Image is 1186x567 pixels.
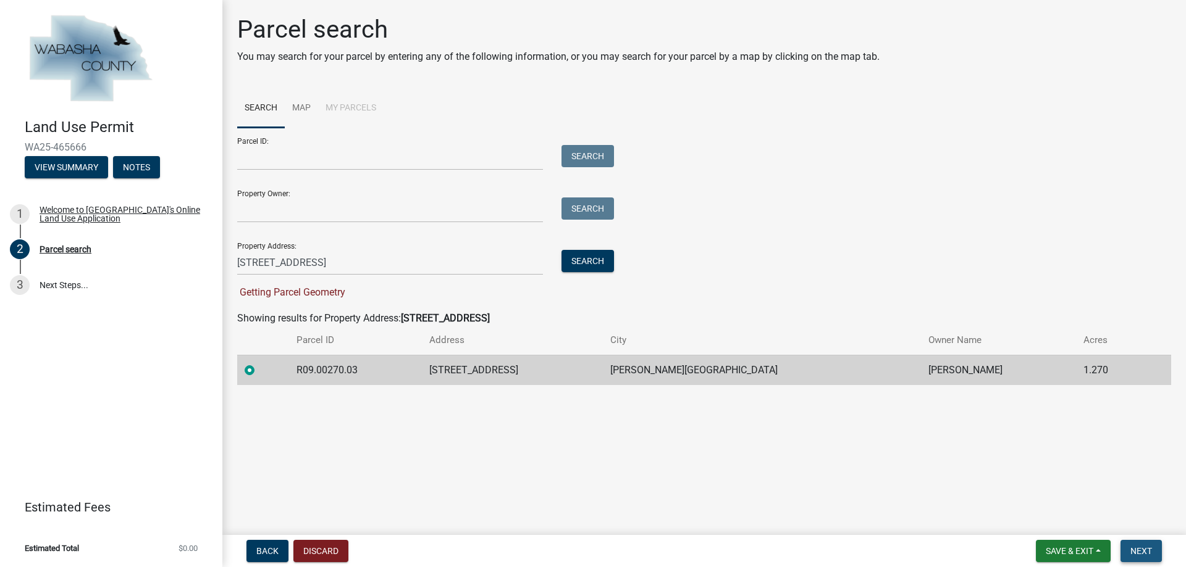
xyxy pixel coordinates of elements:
td: [STREET_ADDRESS] [422,355,603,385]
button: Back [246,540,288,562]
td: [PERSON_NAME] [921,355,1076,385]
th: City [603,326,921,355]
th: Address [422,326,603,355]
span: WA25-465666 [25,141,198,153]
span: Save & Exit [1046,546,1093,556]
button: Notes [113,156,160,178]
button: Save & Exit [1036,540,1111,562]
button: Search [561,197,614,220]
button: Search [561,250,614,272]
span: Next [1130,546,1152,556]
h4: Land Use Permit [25,118,212,136]
td: [PERSON_NAME][GEOGRAPHIC_DATA] [603,355,921,385]
span: Estimated Total [25,544,79,552]
a: Estimated Fees [10,495,203,519]
th: Owner Name [921,326,1076,355]
span: Back [256,546,279,556]
h1: Parcel search [237,15,880,44]
strong: [STREET_ADDRESS] [401,312,490,324]
button: View Summary [25,156,108,178]
td: 1.270 [1076,355,1145,385]
a: Map [285,89,318,128]
span: Getting Parcel Geometry [237,286,345,298]
div: Welcome to [GEOGRAPHIC_DATA]'s Online Land Use Application [40,205,203,223]
p: You may search for your parcel by entering any of the following information, or you may search fo... [237,49,880,64]
th: Parcel ID [289,326,422,355]
button: Next [1121,540,1162,562]
div: Parcel search [40,245,91,254]
wm-modal-confirm: Notes [113,163,160,173]
img: Wabasha County, Minnesota [25,13,156,106]
div: 3 [10,275,30,295]
span: $0.00 [179,544,198,552]
button: Search [561,145,614,167]
div: 2 [10,239,30,259]
button: Discard [293,540,348,562]
th: Acres [1076,326,1145,355]
div: 1 [10,204,30,224]
a: Search [237,89,285,128]
td: R09.00270.03 [289,355,422,385]
div: Showing results for Property Address: [237,311,1171,326]
wm-modal-confirm: Summary [25,163,108,173]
